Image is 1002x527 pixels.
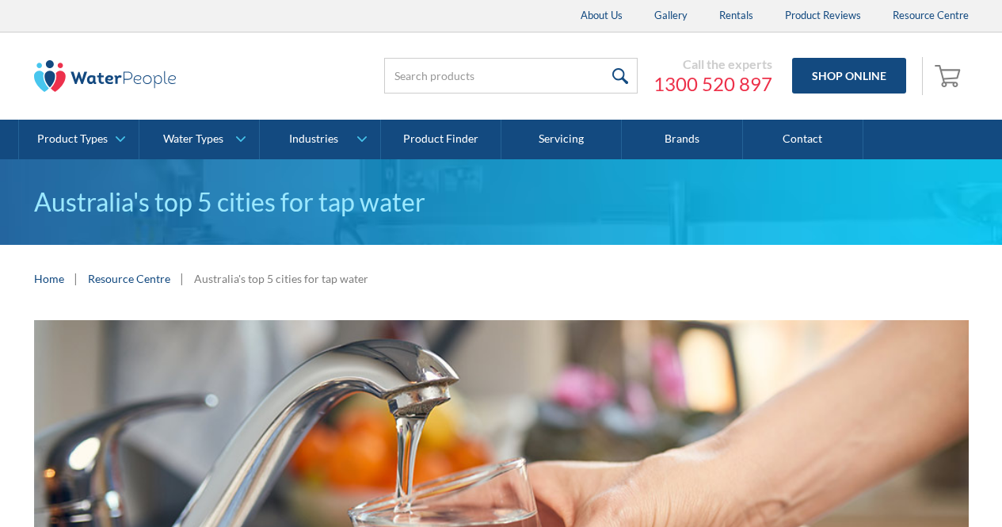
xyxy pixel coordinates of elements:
div: Call the experts [653,56,772,72]
a: Servicing [501,120,622,159]
div: | [178,269,186,288]
a: Product Types [19,120,139,159]
a: Resource Centre [88,270,170,287]
a: Contact [743,120,863,159]
a: Product Finder [381,120,501,159]
div: Water Types [163,132,223,146]
a: Home [34,270,64,287]
div: Australia's top 5 cities for tap water [194,270,368,287]
img: The Water People [34,60,177,92]
a: Water Types [139,120,259,159]
a: Industries [260,120,379,159]
div: Industries [289,132,338,146]
h1: Australia's top 5 cities for tap water [34,183,969,221]
img: shopping cart [935,63,965,88]
a: Open empty cart [931,57,969,95]
a: Shop Online [792,58,906,94]
a: 1300 520 897 [653,72,772,96]
input: Search products [384,58,638,94]
div: | [72,269,80,288]
a: Brands [622,120,742,159]
div: Product Types [37,132,108,146]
